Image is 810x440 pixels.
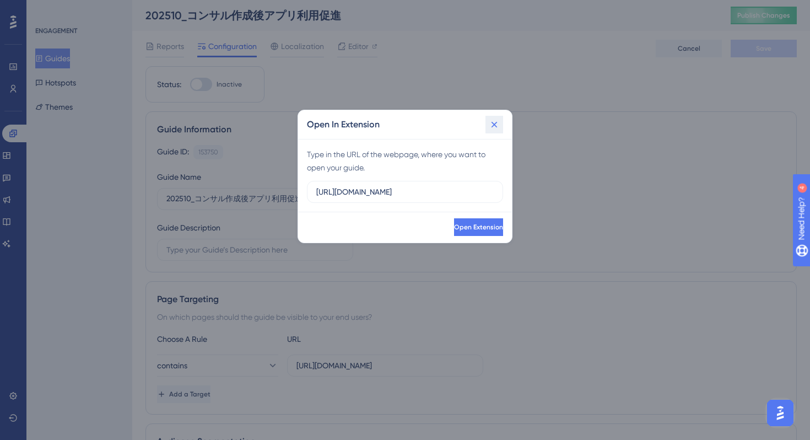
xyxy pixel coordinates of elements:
[26,3,69,16] span: Need Help?
[307,118,380,131] h2: Open In Extension
[454,223,503,232] span: Open Extension
[77,6,80,14] div: 4
[316,186,494,198] input: URL
[764,396,797,430] iframe: UserGuiding AI Assistant Launcher
[307,148,503,174] div: Type in the URL of the webpage, where you want to open your guide.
